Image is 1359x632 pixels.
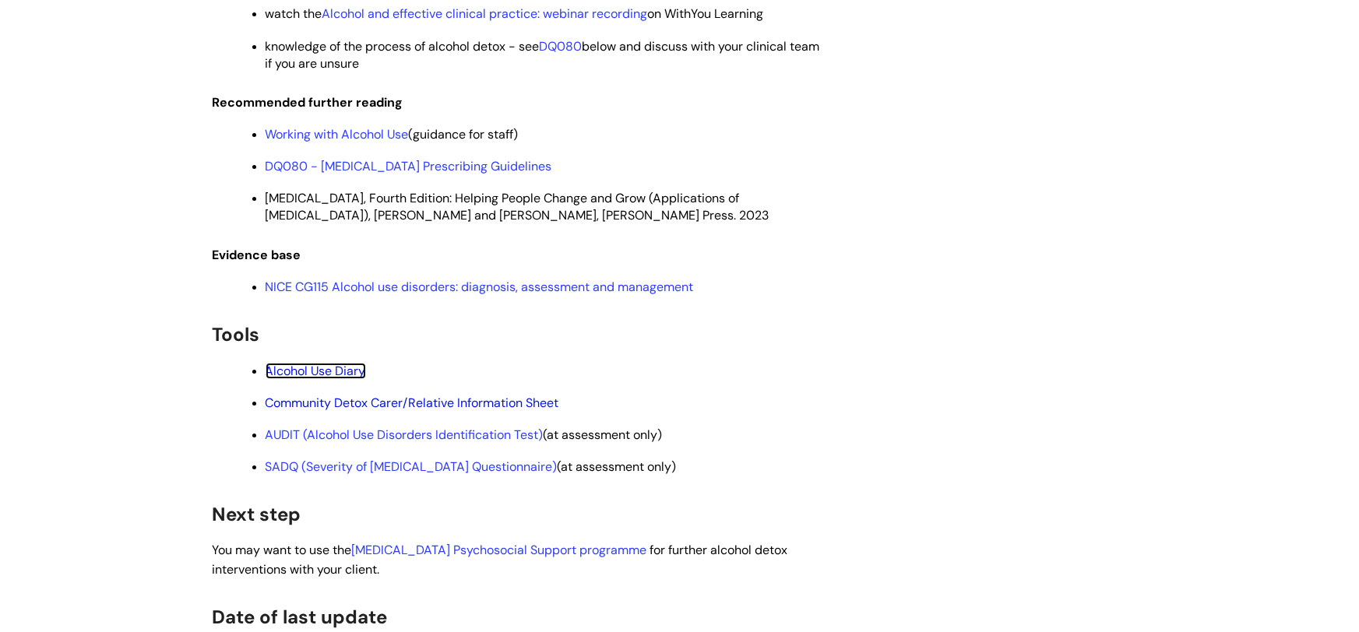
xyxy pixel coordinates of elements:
span: [MEDICAL_DATA], Fourth Edition: Helping People Change and Grow (Applications of [MEDICAL_DATA]), ... [266,190,769,223]
span: (at assessment only) [266,458,677,475]
span: Evidence base [213,247,301,263]
span: Tools [213,322,260,346]
a: NICE CG115 Alcohol use disorders: diagnosis, assessment and management [266,279,694,295]
a: Community Detox Carer/Relative Information Sheet [266,395,559,411]
a: DQ080 [540,38,583,54]
span: You may want to us for further alcohol detox interventions with your client. [213,542,788,578]
span: (guidance for staff) [266,126,519,142]
span: Recommended further reading [213,94,403,111]
a: AUDIT (Alcohol Use Disorders Identification Test) [266,427,544,443]
span: e the [323,542,650,558]
span: watch the on WithYou Learning [266,5,764,22]
a: SADQ (Severity of [MEDICAL_DATA] Questionnaire) [266,458,558,475]
a: Alcohol Use Diary [266,363,366,379]
a: DQ080 - [MEDICAL_DATA] Prescribing Guidelines [266,158,552,174]
span: Date of last update [213,605,388,629]
a: [MEDICAL_DATA] Psychosocial Support programme [352,542,647,558]
a: Working with Alcohol Use [266,126,409,142]
span: knowledge of the process of alcohol detox - see below and discuss with your clinical team if you ... [266,38,820,72]
span: Next step [213,502,301,526]
span: (at assessment only) [266,427,666,443]
a: Alcohol and effective clinical practice: webinar recording [322,5,648,22]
